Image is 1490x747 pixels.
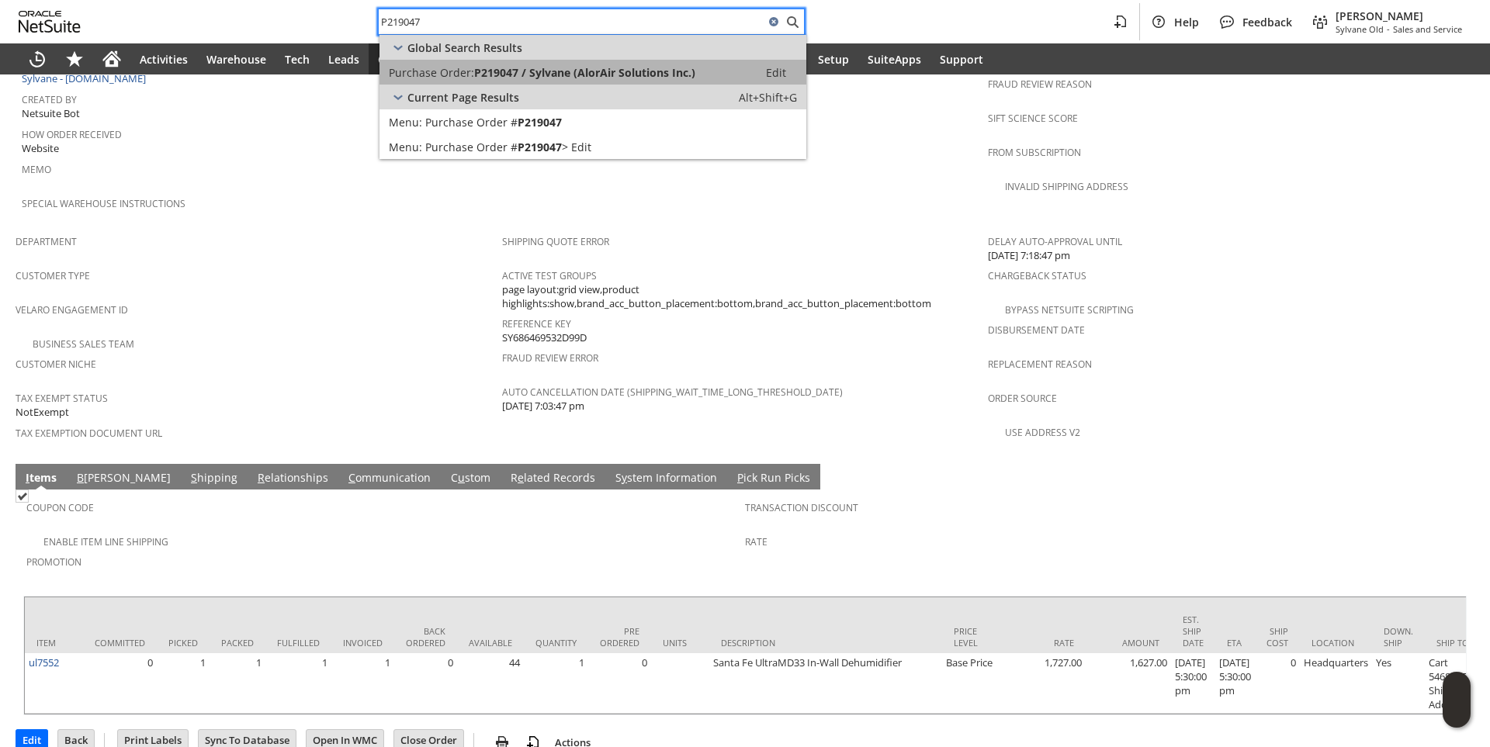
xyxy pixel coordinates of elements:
span: Global Search Results [407,40,522,55]
td: 0 [588,653,651,714]
span: P [737,470,743,485]
span: P219047 [518,140,562,154]
a: From Subscription [988,146,1081,159]
span: R [258,470,265,485]
td: 1,627.00 [1086,653,1171,714]
div: Item [36,637,71,648]
span: Purchase Order # [425,115,518,130]
a: Tax Exempt Status [16,392,108,405]
td: Cart 5468355: Shipping Address [1425,653,1483,714]
div: Pre Ordered [600,625,639,648]
div: Est. Ship Date [1183,614,1204,648]
svg: logo [19,11,81,33]
span: NotExempt [16,405,69,420]
span: e [518,470,524,485]
span: Help [1174,15,1199,29]
a: Tax Exemption Document URL [16,427,162,440]
a: Rate [745,535,768,548]
td: [DATE] 5:30:00 pm [1171,653,1215,714]
div: Down. Ship [1384,625,1413,648]
div: Units [663,637,698,648]
a: Unrolled view on [1447,467,1465,486]
a: Chargeback Status [988,269,1086,282]
div: Price Level [954,625,989,648]
td: Headquarters [1300,653,1372,714]
a: Customer Niche [16,358,96,371]
td: 44 [457,653,524,714]
span: Opportunities [378,52,453,67]
span: Setup [818,52,849,67]
a: Delay Auto-Approval Until [988,235,1122,248]
a: ul7552 [29,655,59,669]
div: ETA [1227,637,1243,648]
a: Department [16,235,77,248]
span: [DATE] 7:18:47 pm [988,248,1070,263]
iframe: Click here to launch Oracle Guided Learning Help Panel [1443,672,1471,728]
span: Activities [140,52,188,67]
span: SuiteApps [868,52,921,67]
td: [DATE] 5:30:00 pm [1215,653,1255,714]
span: Warehouse [206,52,266,67]
a: Enable Item Line Shipping [43,535,168,548]
svg: Search [783,12,802,31]
a: Relationships [254,470,332,487]
span: Purchase Order: [389,65,474,80]
a: Customer Type [16,269,90,282]
span: [DATE] 7:03:47 pm [502,399,584,413]
span: P219047 / Sylvane (AlorAir Solutions Inc.) [474,65,695,80]
span: Sales and Service [1393,23,1462,35]
a: Pick Run Picks [733,470,814,487]
span: Leads [328,52,359,67]
a: Shipping [187,470,241,487]
div: Picked [168,637,198,648]
div: Available [469,637,512,648]
div: Quantity [535,637,577,648]
span: u [458,470,465,485]
span: > Edit [562,140,591,154]
a: Active Test Groups [502,269,597,282]
div: Fulfilled [277,637,320,648]
img: Checked [16,489,29,503]
input: Search [379,12,764,31]
a: System Information [612,470,721,487]
a: Invalid Shipping Address [1005,180,1128,193]
div: Shortcuts [56,43,93,74]
a: Special Warehouse Instructions [22,197,185,210]
td: 1 [524,653,588,714]
a: Purchase Order #P219047 [379,109,806,134]
a: Tech [275,43,319,74]
a: Use Address V2 [1005,426,1080,439]
a: Recent Records [19,43,56,74]
a: Fraud Review Reason [988,78,1092,91]
a: Setup [809,43,858,74]
a: Warehouse [197,43,275,74]
div: Amount [1097,637,1159,648]
td: 1 [157,653,210,714]
span: I [26,470,29,485]
a: Promotion [26,555,81,569]
a: Shipping Quote Error [502,235,609,248]
a: Reference Key [502,317,571,330]
a: Disbursement Date [988,323,1085,337]
div: Ship To [1436,637,1471,648]
span: P219047 [518,115,562,130]
td: Santa Fe UltraMD33 In-Wall Dehumidifier [709,653,942,714]
span: C [348,470,355,485]
span: Tech [285,52,310,67]
a: Opportunities [369,43,463,74]
span: y [622,470,627,485]
svg: Home [102,50,121,68]
a: Edit: [749,63,803,81]
a: Items [22,470,61,487]
a: B[PERSON_NAME] [73,470,175,487]
span: page layout:grid view,product highlights:show,brand_acc_button_placement:bottom,brand_acc_button_... [502,282,981,311]
div: Description [721,637,930,648]
span: Support [940,52,983,67]
div: Committed [95,637,145,648]
a: Replacement reason [988,358,1092,371]
a: Fraud Review Error [502,351,598,365]
div: Location [1312,637,1360,648]
a: Sift Science Score [988,112,1078,125]
td: 1 [210,653,265,714]
a: Communication [345,470,435,487]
